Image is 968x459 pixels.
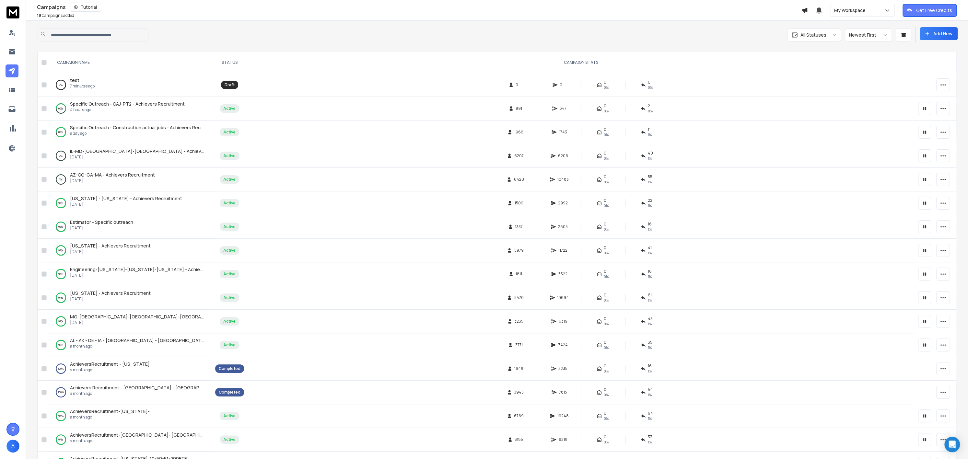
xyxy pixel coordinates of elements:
span: 6219 [558,437,567,442]
div: Completed [219,390,240,395]
span: 0 [604,198,606,203]
span: test [70,77,79,83]
td: 60%Specific Outreach - CAJ-PT2 - Achievers Recruitment4 hours ago [49,97,211,120]
span: 1966 [514,130,523,135]
span: 0 % [648,109,653,114]
p: 0 % [59,153,63,159]
div: Active [223,224,236,229]
span: 0 [648,80,650,85]
span: 0% [604,109,609,114]
span: 1337 [515,224,523,229]
div: Active [223,319,236,324]
div: Active [223,177,236,182]
span: 1 % [648,298,652,303]
span: 0% [604,321,609,327]
span: 0% [604,250,609,256]
span: 0% [604,298,609,303]
td: 99%[US_STATE] - [US_STATE] - Achievers Recruitment[DATE] [49,191,211,215]
div: Active [223,248,236,253]
p: 96 % [58,271,63,277]
button: Tutorial [70,3,101,12]
div: Active [223,342,236,348]
td: 100%Achievers Recruitment - [GEOGRAPHIC_DATA] - [GEOGRAPHIC_DATA] - [GEOGRAPHIC_DATA] - [GEOGRAPH... [49,381,211,404]
td: 88%Specific Outreach - Construction actual jobs - Achievers Recruitmenta day ago [49,120,211,144]
span: Estimator - Specific outreach [70,219,133,225]
p: a month ago [70,367,150,373]
span: AchieversRecruitment-[GEOGRAPHIC_DATA]- [GEOGRAPHIC_DATA]- [70,432,222,438]
span: 19 [37,13,41,18]
span: 1 % [648,227,652,232]
span: AchieversRecruitment - [US_STATE] [70,361,150,367]
span: 0% [604,274,609,279]
span: 1 % [648,274,652,279]
span: 0 [604,245,606,250]
span: 33 [648,434,652,440]
span: 0 [604,174,606,179]
span: 0% [648,85,653,90]
p: [DATE] [70,225,133,231]
p: [DATE] [70,249,151,254]
div: Active [223,413,236,419]
span: Specific Outreach - CAJ-PT2 - Achievers Recruitment [70,101,185,107]
div: Draft [225,82,235,87]
td: 96%Engineering-[US_STATE]-[US_STATE]-[US_STATE] - Achievers Recruitment[DATE] [49,262,211,286]
span: 1 % [648,179,652,185]
span: 1743 [559,130,567,135]
a: Engineering-[US_STATE]-[US_STATE]-[US_STATE] - Achievers Recruitment [70,266,205,273]
span: 0% [604,179,609,185]
p: 88 % [58,129,63,135]
p: [DATE] [70,202,182,207]
a: Estimator - Specific outreach [70,219,133,225]
span: MO-[GEOGRAPHIC_DATA]-[GEOGRAPHIC_DATA]-[GEOGRAPHIC_DATA]-[GEOGRAPHIC_DATA] - NOT VERIFIED VIA REA... [70,314,348,320]
p: 100 % [58,365,64,372]
td: 1%AZ-CO-GA-MA - Achievers Recruitment[DATE] [49,168,211,191]
p: 1 % [59,176,63,183]
span: 1509 [514,201,523,206]
td: 0%test7 minutes ago [49,73,211,97]
td: 96%Estimator - Specific outreach[DATE] [49,215,211,239]
span: 0% [604,156,609,161]
span: 1 % [648,392,652,397]
span: 0 [604,269,606,274]
span: 0 [604,80,606,85]
span: 1 % [648,369,652,374]
p: [DATE] [70,273,205,278]
span: 0% [604,416,609,421]
span: 16 [648,269,652,274]
span: 2605 [558,224,568,229]
span: 6319 [558,319,567,324]
span: 5470 [514,295,523,300]
span: 1 % [648,416,652,421]
span: [US_STATE] - Achievers Recruitment [70,290,151,296]
p: 99 % [58,318,63,325]
span: 1 % [648,321,652,327]
span: 6420 [514,177,524,182]
td: 97%[US_STATE] - Achievers Recruitment[DATE] [49,239,211,262]
span: 61 [648,293,652,298]
span: 7815 [559,390,567,395]
a: [US_STATE] - Achievers Recruitment [70,290,151,296]
span: 0 [560,82,566,87]
div: Active [223,295,236,300]
span: 16 [648,363,652,369]
span: 991 [516,106,522,111]
span: 3235 [514,319,523,324]
span: 6769 [514,413,524,419]
button: Newest First [845,29,892,41]
span: 1 % [648,345,652,350]
span: 1 % [648,250,652,256]
span: 0 [604,411,606,416]
span: 0 [604,316,606,321]
div: Campaigns [37,3,801,12]
p: [DATE] [70,296,151,302]
p: 97 % [58,247,63,254]
div: Completed [219,366,240,371]
p: 4 hours ago [70,107,185,112]
span: 0 [604,222,606,227]
td: 99%AL - AK - DE - IA - [GEOGRAPHIC_DATA] - [GEOGRAPHIC_DATA] - ME- [GEOGRAPHIC_DATA] - [GEOGRAPHI... [49,333,211,357]
span: [US_STATE] - Achievers Recruitment [70,243,151,249]
span: 0% [604,85,609,90]
span: 0 [604,387,606,392]
span: 0% [604,132,609,137]
span: 0% [604,369,609,374]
